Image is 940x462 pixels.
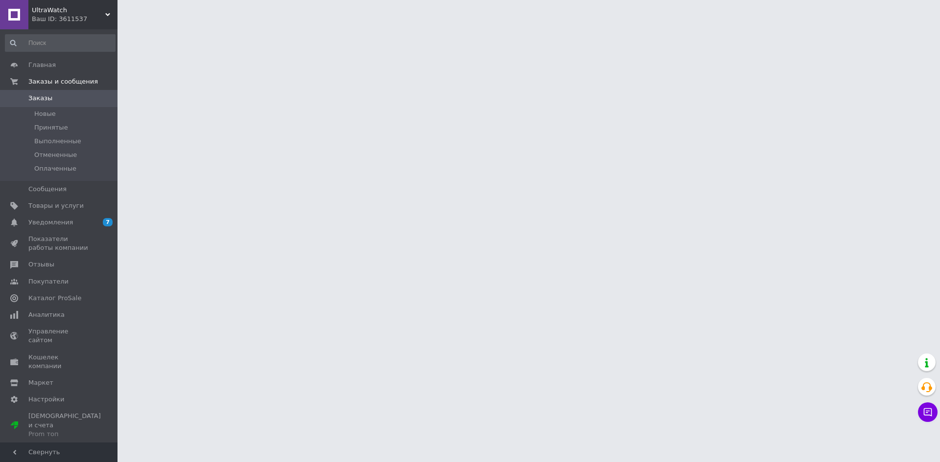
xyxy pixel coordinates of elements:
[34,164,76,173] span: Оплаченные
[28,277,69,286] span: Покупатели
[28,294,81,303] span: Каталог ProSale
[28,412,101,439] span: [DEMOGRAPHIC_DATA] и счета
[34,123,68,132] span: Принятые
[34,110,56,118] span: Новые
[28,430,101,439] div: Prom топ
[28,378,53,387] span: Маркет
[28,61,56,69] span: Главная
[28,395,64,404] span: Настройки
[28,353,91,371] span: Кошелек компании
[28,218,73,227] span: Уведомления
[32,6,105,15] span: UltraWatch
[28,201,84,210] span: Товары и услуги
[28,327,91,345] span: Управление сайтом
[28,185,67,194] span: Сообщения
[34,151,77,159] span: Отмененные
[28,260,54,269] span: Отзывы
[34,137,81,146] span: Выполненные
[28,94,52,103] span: Заказы
[918,402,938,422] button: Чат с покупателем
[28,77,98,86] span: Заказы и сообщения
[5,34,116,52] input: Поиск
[103,218,113,226] span: 7
[28,235,91,252] span: Показатели работы компании
[32,15,117,23] div: Ваш ID: 3611537
[28,310,65,319] span: Аналитика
